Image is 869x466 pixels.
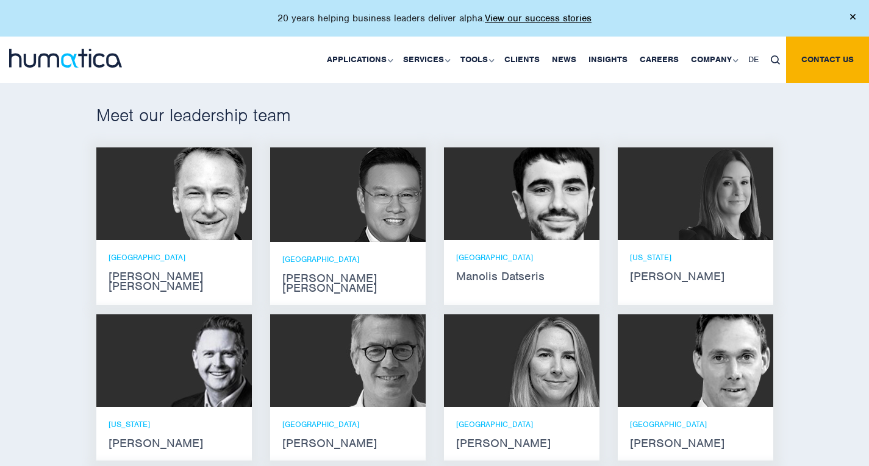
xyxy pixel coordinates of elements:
p: [GEOGRAPHIC_DATA] [456,252,587,263]
p: [US_STATE] [630,252,761,263]
strong: [PERSON_NAME] [109,439,240,448]
a: News [546,37,582,83]
a: Applications [321,37,397,83]
p: [GEOGRAPHIC_DATA] [630,419,761,429]
a: View our success stories [485,12,592,24]
a: Tools [454,37,498,83]
p: 20 years helping business leaders deliver alpha. [277,12,592,24]
strong: [PERSON_NAME] [456,439,587,448]
img: search_icon [771,55,780,65]
img: Melissa Mounce [679,147,773,240]
img: Jan Löning [331,314,426,407]
img: Zoë Fox [505,314,599,407]
img: logo [9,49,122,68]
img: Jen Jee Chan [322,147,426,242]
a: Company [685,37,742,83]
a: Insights [582,37,634,83]
img: Andros Payne [157,147,252,240]
strong: [PERSON_NAME] [630,439,761,448]
a: Contact us [786,37,869,83]
p: [GEOGRAPHIC_DATA] [456,419,587,429]
a: Clients [498,37,546,83]
strong: [PERSON_NAME] [282,439,413,448]
img: Andreas Knobloch [679,314,773,407]
img: Russell Raath [157,314,252,407]
p: [GEOGRAPHIC_DATA] [282,254,413,264]
a: DE [742,37,765,83]
a: Services [397,37,454,83]
p: [GEOGRAPHIC_DATA] [282,419,413,429]
strong: [PERSON_NAME] [630,272,761,281]
img: Manolis Datseris [505,147,599,240]
p: [GEOGRAPHIC_DATA] [109,252,240,263]
p: [US_STATE] [109,419,240,429]
span: DE [748,54,759,65]
strong: [PERSON_NAME] [PERSON_NAME] [282,274,413,293]
h2: Meet our leadership team [96,104,773,126]
a: Careers [634,37,685,83]
strong: [PERSON_NAME] [PERSON_NAME] [109,272,240,291]
strong: Manolis Datseris [456,272,587,281]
